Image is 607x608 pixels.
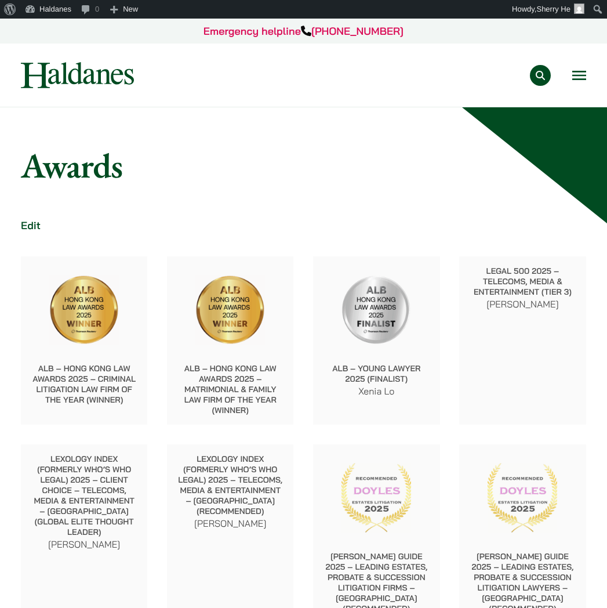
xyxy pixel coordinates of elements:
[536,5,570,13] span: Sherry He
[176,516,284,530] p: [PERSON_NAME]
[572,71,586,80] button: Open menu
[30,363,138,405] p: ALB – Hong Kong Law Awards 2025 – Criminal Litigation Law Firm of the Year (Winner)
[21,219,41,232] a: Edit
[530,65,551,86] button: Search
[30,537,138,551] p: [PERSON_NAME]
[176,454,284,516] p: Lexology Index (formerly Who’s Who Legal) 2025 – Telecoms, Media & Entertainment – [GEOGRAPHIC_DA...
[322,384,430,398] p: Xenia Lo
[468,297,576,311] p: [PERSON_NAME]
[203,24,404,38] a: Emergency helpline[PHONE_NUMBER]
[21,62,134,88] img: Logo of Haldanes
[468,266,576,297] p: Legal 500 2025 – Telecoms, Media & Entertainment (Tier 3)
[176,363,284,415] p: ALB – Hong Kong Law Awards 2025 – Matrimonial & Family Law Firm of the Year (Winner)
[322,363,430,384] p: ALB – Young Lawyer 2025 (Finalist)
[30,454,138,537] p: Lexology Index (formerly Who’s Who Legal) 2025 – Client Choice – Telecoms, Media & Entertainment ...
[21,144,586,186] h1: Awards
